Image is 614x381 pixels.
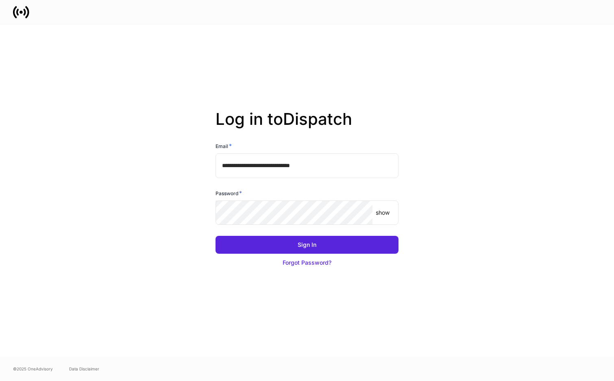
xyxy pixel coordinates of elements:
[69,366,99,372] a: Data Disclaimer
[13,366,53,372] span: © 2025 OneAdvisory
[216,254,398,272] button: Forgot Password?
[216,109,398,142] h2: Log in to Dispatch
[376,209,390,217] p: show
[216,189,242,197] h6: Password
[283,259,331,267] div: Forgot Password?
[298,241,316,249] div: Sign In
[216,142,232,150] h6: Email
[216,236,398,254] button: Sign In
